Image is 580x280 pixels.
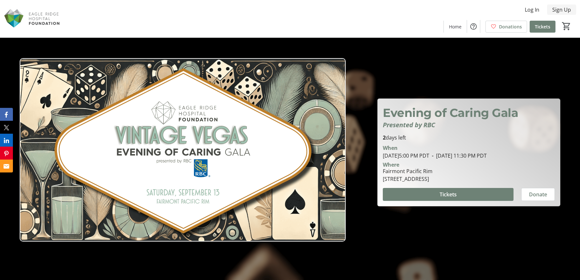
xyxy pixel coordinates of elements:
span: Home [449,23,462,30]
div: When [383,144,398,152]
span: Donations [499,23,522,30]
span: Donate [529,191,547,198]
span: [DATE] 11:30 PM PDT [429,152,487,159]
span: [DATE] 5:00 PM PDT [383,152,429,159]
img: Eagle Ridge Hospital Foundation's Logo [4,3,61,35]
span: Tickets [440,191,457,198]
a: Donations [485,21,527,33]
span: Tickets [535,23,550,30]
a: Home [444,21,467,33]
div: [STREET_ADDRESS] [383,175,432,183]
div: Where [383,162,399,167]
span: Sign Up [552,6,571,14]
button: Sign Up [547,5,576,15]
img: Campaign CTA Media Photo [20,58,346,242]
span: Log In [525,6,539,14]
span: Evening of Caring Gala [383,106,518,120]
span: - [429,152,436,159]
button: Log In [520,5,544,15]
button: Tickets [383,188,514,201]
button: Help [467,20,480,33]
p: days left [383,134,555,141]
div: Fairmont Pacific Rim [383,167,432,175]
em: Presented by RBC [383,120,435,129]
button: Cart [561,20,572,32]
a: Tickets [530,21,555,33]
button: Donate [521,188,555,201]
span: 2 [383,134,386,141]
